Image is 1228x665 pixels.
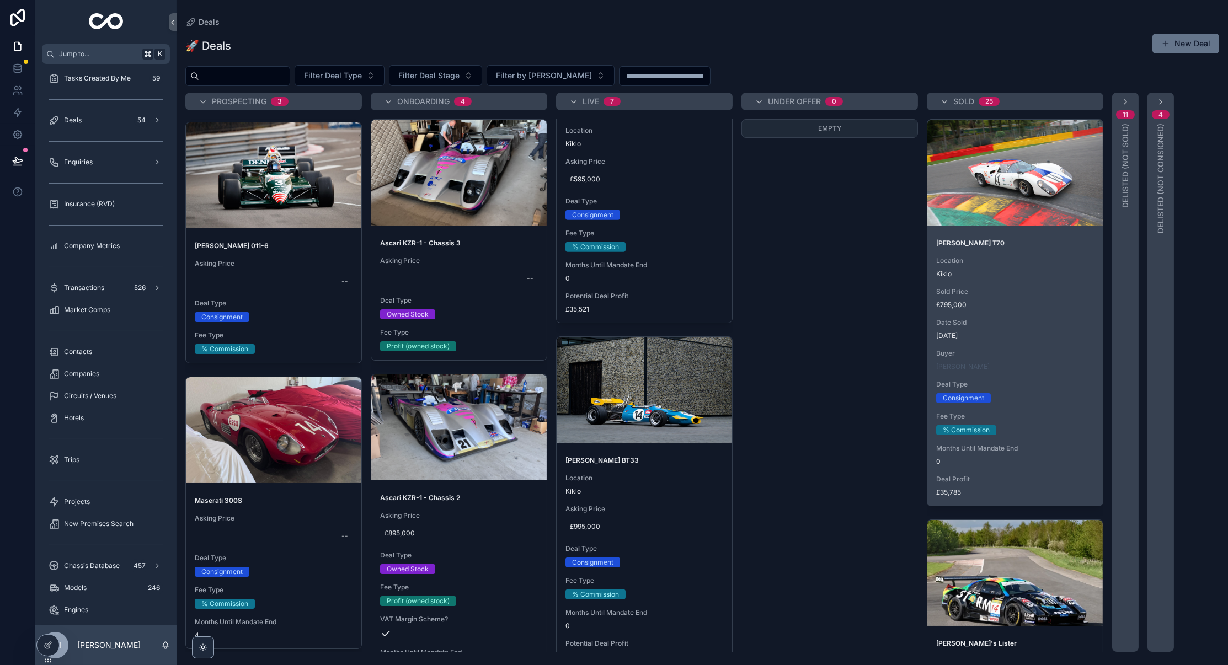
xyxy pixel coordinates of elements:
strong: [PERSON_NAME] 011-6 [195,242,269,250]
a: Deals54 [42,110,170,130]
span: Asking Price [195,259,353,268]
div: IMG_1252.JPG [371,374,547,480]
span: £595,000 [570,175,719,184]
span: Delisted (not sold) [1120,124,1131,208]
span: Deal Type [380,296,538,305]
span: Kiklo [936,270,1094,278]
a: Insurance (RVD) [42,194,170,214]
strong: Ascari KZR-1 - Chassis 3 [380,239,461,247]
a: Chassis Database457 [42,556,170,576]
span: £995,000 [570,522,719,531]
span: Engines [64,605,88,614]
span: Location [565,474,723,482]
span: Jump to... [59,50,138,58]
span: Hotels [64,414,84,422]
span: Deal Profit [936,475,1094,484]
strong: [PERSON_NAME] T70 [936,239,1005,247]
a: Deals [185,17,220,28]
div: Profit (owned stock) [387,341,450,351]
span: Fee Type [195,331,353,340]
a: Ascari KZR-1 - Chassis 3Asking Price--Deal TypeOwned StockFee TypeProfit (owned stock) [371,119,547,361]
a: Models246 [42,578,170,598]
a: Enquiries [42,152,170,172]
a: Market Comps [42,300,170,320]
div: % Commission [572,589,619,599]
span: Trips [64,455,79,464]
span: Filter Deal Type [304,70,362,81]
span: Under Offer [768,96,821,107]
span: Date Sold [936,318,1094,327]
a: Tasks Created By Me59 [42,68,170,88]
span: Fee Type [565,576,723,585]
span: [PERSON_NAME] [936,362,990,371]
div: -- [341,277,348,286]
img: App logo [89,13,124,31]
div: Consignment [572,557,613,567]
span: Empty [818,124,841,132]
div: DSZ_8821-edited.jpg [557,337,732,443]
span: Months Until Mandate End [565,261,723,270]
a: Hotels [42,408,170,428]
h1: 🚀 Deals [185,38,231,53]
div: 457 [130,559,149,572]
span: Fee Type [380,328,538,337]
span: Fee Type [936,412,1094,421]
span: Deal Type [936,380,1094,389]
span: Filter Deal Stage [398,70,460,81]
div: 11 [1123,110,1128,119]
span: Potential Deal Profit [565,639,723,648]
span: Kiklo [565,140,723,148]
span: Sold Price [936,287,1094,296]
span: 0 [565,274,723,283]
span: [DATE] [936,331,1094,340]
div: 59 [149,72,163,85]
div: Profit (owned stock) [387,596,450,606]
div: scrollable content [35,64,177,625]
div: Consignment [943,393,984,403]
a: [PERSON_NAME] T70LocationKikloSold Price£795,000Date Sold[DATE]Buyer[PERSON_NAME]Deal TypeConsign... [927,119,1103,506]
span: Buyer [936,349,1094,358]
span: Deal Type [195,554,353,562]
span: Contacts [64,347,92,356]
a: Companies [42,364,170,384]
span: £35,785 [936,488,1094,497]
div: % Commission [572,242,619,252]
div: % Commission [943,425,990,435]
div: Consignment [201,312,243,322]
a: Contacts [42,342,170,362]
span: SOLD [953,96,974,107]
div: Tyrrell-011-164734.jpg [186,122,361,228]
span: Tasks Created By Me [64,74,131,83]
div: -- [341,532,348,540]
span: Months Until Mandate End [195,618,353,626]
span: £795,000 [936,301,1094,309]
span: 0 [936,457,1094,466]
strong: Ascari KZR-1 - Chassis 2 [380,494,460,502]
div: Owned Stock [387,309,429,319]
span: Market Comps [64,305,110,314]
span: Deal Type [195,299,353,308]
span: Companies [64,369,99,378]
div: 3 [277,97,282,106]
span: Deal Type [565,544,723,553]
span: Projects [64,497,90,506]
span: Onboarding [397,96,450,107]
span: Delisted (not consigned) [1155,124,1166,233]
span: 4 [195,631,353,640]
div: IMG_1331.JPG [371,120,547,226]
a: Circuits / Venues [42,386,170,406]
div: % Commission [201,599,248,609]
button: Jump to...K [42,44,170,64]
div: 246 [145,581,163,594]
span: Asking Price [565,505,723,513]
div: 25 [985,97,993,106]
span: K [156,50,164,58]
div: Consignment [572,210,613,220]
span: Filter by [PERSON_NAME] [496,70,592,81]
span: Models [64,583,87,592]
div: -- [527,274,533,283]
span: Location [936,256,1094,265]
strong: Maserati 300S [195,496,242,505]
a: Transactions526 [42,278,170,298]
div: 4 [461,97,465,106]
